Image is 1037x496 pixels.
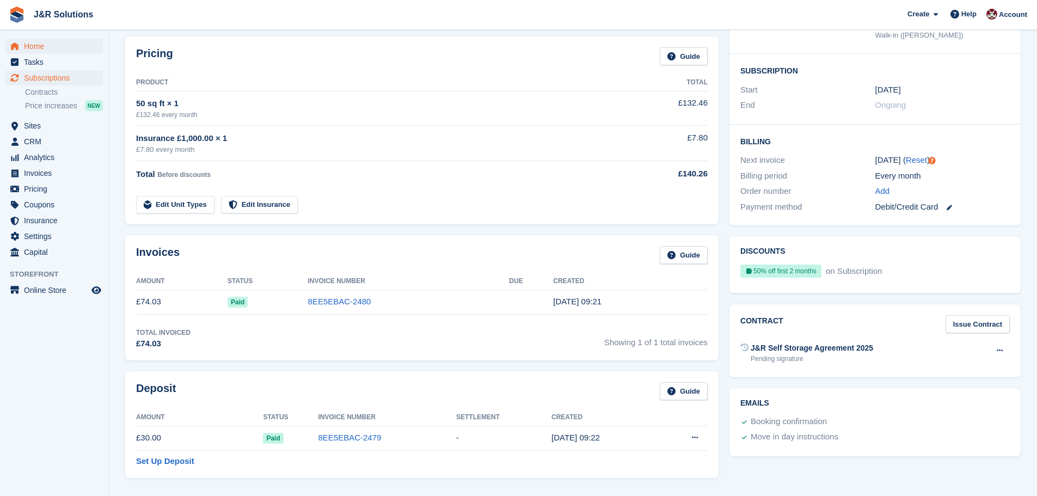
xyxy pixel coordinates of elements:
a: Set Up Deposit [136,455,194,468]
a: Guide [660,246,708,264]
h2: Discounts [740,247,1010,256]
a: menu [5,229,103,244]
span: Price increases [25,101,77,111]
th: Amount [136,273,228,290]
span: Home [24,39,89,54]
span: Capital [24,244,89,260]
time: 2025-09-10 00:00:00 UTC [875,84,901,96]
div: £140.26 [619,168,708,180]
div: Order number [740,185,875,198]
span: Storefront [10,269,108,280]
th: Settlement [456,409,551,426]
div: Tooltip anchor [927,156,937,166]
span: Help [961,9,977,20]
a: menu [5,39,103,54]
a: menu [5,197,103,212]
td: £7.80 [619,126,708,161]
div: [DATE] ( ) [875,154,1010,167]
a: menu [5,54,103,70]
time: 2025-09-10 08:22:06 UTC [551,433,600,442]
a: menu [5,70,103,85]
th: Invoice Number [318,409,456,426]
span: Pricing [24,181,89,197]
h2: Subscription [740,65,1010,76]
div: £7.80 every month [136,144,619,155]
th: Status [263,409,318,426]
a: Preview store [90,284,103,297]
a: menu [5,244,103,260]
th: Created [551,409,658,426]
div: Debit/Credit Card [875,201,1010,213]
a: Reset [906,155,927,164]
a: menu [5,150,103,165]
td: - [456,426,551,450]
span: Coupons [24,197,89,212]
a: menu [5,213,103,228]
div: Move in day instructions [751,431,838,444]
th: Total [619,74,708,91]
td: £74.03 [136,290,228,314]
span: Create [907,9,929,20]
th: Amount [136,409,263,426]
div: NEW [85,100,103,111]
div: Booking confirmation [751,415,827,428]
a: menu [5,283,103,298]
div: Total Invoiced [136,328,191,338]
span: Ongoing [875,100,906,109]
div: Next invoice [740,154,875,167]
div: J&R Self Storage Agreement 2025 [751,342,873,354]
div: Pending signature [751,354,873,364]
img: stora-icon-8386f47178a22dfd0bd8f6a31ec36ba5ce8667c1dd55bd0f319d3a0aa187defe.svg [9,7,25,23]
td: £30.00 [136,426,263,450]
span: Paid [263,433,283,444]
span: Invoices [24,166,89,181]
div: Payment method [740,201,875,213]
a: Contracts [25,87,103,97]
th: Invoice Number [308,273,510,290]
td: £132.46 [619,91,708,125]
span: Paid [228,297,248,308]
div: Walk-in ([PERSON_NAME]) [875,30,1010,41]
div: £74.03 [136,338,191,350]
a: J&R Solutions [29,5,97,23]
span: Insurance [24,213,89,228]
div: £132.46 every month [136,110,619,120]
a: menu [5,181,103,197]
span: Showing 1 of 1 total invoices [604,328,708,350]
h2: Contract [740,315,783,333]
span: Sites [24,118,89,133]
a: Price increases NEW [25,100,103,112]
div: 50 sq ft × 1 [136,97,619,110]
th: Created [553,273,708,290]
a: menu [5,166,103,181]
span: CRM [24,134,89,149]
th: Status [228,273,308,290]
div: Every month [875,170,1010,182]
a: Issue Contract [946,315,1010,333]
span: Analytics [24,150,89,165]
th: Due [509,273,553,290]
span: Online Store [24,283,89,298]
a: Edit Unit Types [136,196,214,214]
div: 50% off first 2 months [740,265,821,278]
div: Insurance £1,000.00 × 1 [136,132,619,145]
div: Start [740,84,875,96]
div: Billing period [740,170,875,182]
span: Tasks [24,54,89,70]
h2: Billing [740,136,1010,146]
time: 2025-09-10 08:21:38 UTC [553,297,602,306]
h2: Emails [740,399,1010,408]
h2: Deposit [136,382,176,400]
div: End [740,99,875,112]
a: 8EE5EBAC-2480 [308,297,371,306]
a: menu [5,134,103,149]
a: Edit Insurance [221,196,298,214]
a: Add [875,185,890,198]
span: Account [999,9,1027,20]
h2: Pricing [136,47,173,65]
span: Total [136,169,155,179]
span: Settings [24,229,89,244]
span: on Subscription [824,266,882,275]
a: 8EE5EBAC-2479 [318,433,381,442]
span: Subscriptions [24,70,89,85]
